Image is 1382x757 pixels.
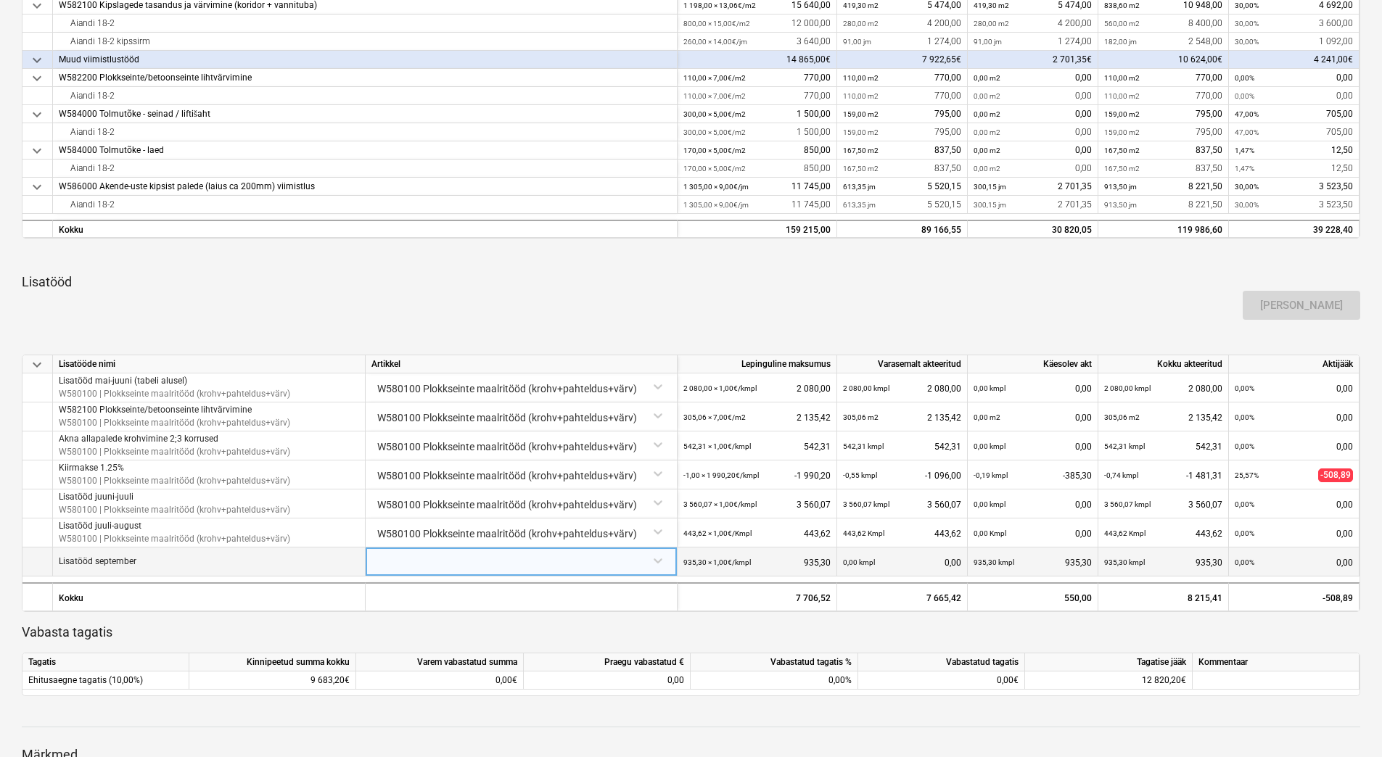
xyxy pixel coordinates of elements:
div: 10 624,00€ [1098,51,1229,69]
div: 8 215,41 [1098,582,1229,611]
div: 837,50 [843,160,961,178]
small: 300,15 jm [974,183,1006,191]
div: 0,00 [1235,373,1353,403]
div: 12 000,00 [683,15,831,33]
p: Akna allapalede krohvimine 2;3 korrused [59,433,290,445]
small: 305,06 m2 [843,413,879,421]
small: 0,00 kmpl [974,500,1005,508]
div: Aiandi 18-2 kipssirm [59,33,671,51]
div: 550,00 [974,584,1092,613]
small: 0,00% [1235,442,1254,450]
div: 159 215,00 [683,221,831,239]
div: W584000 Tolmutõke - seinad / liftišaht [59,105,671,123]
div: 443,62 [1104,518,1222,548]
div: Varasemalt akteeritud [837,355,968,373]
div: 11 745,00 [683,196,831,214]
p: Lisatööd september [59,555,136,568]
div: Lepinguline maksumus [678,355,837,373]
div: 0,00 [974,69,1092,87]
div: 0,00 [1235,489,1353,519]
div: 770,00 [683,87,831,105]
small: 0,00 m2 [974,146,1000,154]
small: 47,00% [1235,128,1259,136]
div: 11 745,00 [683,178,831,196]
div: Tagatise jääk [1025,653,1193,671]
div: 542,31 [843,431,961,461]
p: Lisatööd [22,273,1360,291]
span: -508,89 [1318,468,1353,482]
p: Lisatööd juuli-august [59,520,290,532]
div: -385,30 [974,460,1092,490]
small: 91,00 jm [974,38,1002,46]
div: 1 274,00 [843,33,961,51]
p: Kiirmakse 1.25% [59,462,290,474]
div: 0,00€ [356,671,524,690]
div: 0,00 [974,518,1092,548]
div: 705,00 [1235,123,1353,141]
div: 795,00 [1104,105,1222,123]
small: 0,00 m2 [974,110,1000,118]
small: 300,00 × 5,00€ / m2 [683,128,746,136]
div: Aktijääk [1229,355,1360,373]
div: Kommentaar [1193,653,1360,671]
p: W580100 | Plokkseinte maalritööd (krohv+pahteldus+värv) [59,445,290,458]
div: 0,00 [1235,518,1353,548]
div: 2 135,42 [683,402,831,432]
div: 935,30 [974,547,1092,577]
div: Käesolev akt [968,355,1098,373]
div: 7 922,65€ [837,51,968,69]
small: 110,00 × 7,00€ / m2 [683,92,746,100]
div: 2 548,00 [1104,33,1222,51]
small: 170,00 × 5,00€ / m2 [683,165,746,173]
div: -508,89 [1229,582,1360,611]
div: Kinnipeetud summa kokku [189,653,356,671]
div: 935,30 [683,547,831,577]
div: 0,00 [843,547,961,577]
div: 3 560,07 [843,489,961,519]
div: 0,00 [974,123,1092,141]
div: -1 990,20 [683,460,831,490]
small: 419,30 m2 [843,1,879,9]
small: 0,00% [1235,413,1254,421]
small: 560,00 m2 [1104,20,1140,28]
small: 0,00 m2 [974,413,1000,421]
small: 913,50 jm [1104,183,1137,191]
div: 2 701,35 [974,178,1092,196]
div: 2 080,00 [683,373,831,403]
small: 30,00% [1235,201,1259,209]
div: 795,00 [843,123,961,141]
div: 12,50 [1235,160,1353,178]
small: 2 080,00 kmpl [843,384,889,392]
span: keyboard_arrow_down [28,356,46,373]
small: 443,62 Kmpl [1104,529,1146,537]
small: -0,74 kmpl [1104,471,1138,479]
iframe: Chat Widget [1309,687,1382,757]
div: Artikkel [366,355,678,373]
small: 0,00% [1235,92,1254,100]
span: keyboard_arrow_down [28,178,46,196]
div: 0,00 [974,160,1092,178]
div: 30 820,05 [974,221,1092,239]
small: 0,00 kmpl [843,558,875,566]
div: 7 706,52 [678,582,837,611]
div: 542,31 [683,431,831,461]
span: keyboard_arrow_down [28,51,46,69]
div: 5 520,15 [843,196,961,214]
div: 4 241,00€ [1229,51,1360,69]
p: Vabasta tagatis [22,624,1360,641]
div: 0,00€ [858,671,1025,690]
small: 159,00 m2 [1104,110,1140,118]
small: 305,06 m2 [1104,413,1140,421]
div: 443,62 [683,518,831,548]
small: 280,00 m2 [974,20,1009,28]
div: 12 820,20€ [1025,671,1193,690]
small: 110,00 m2 [843,74,879,82]
div: 0,00 [974,141,1092,160]
div: 770,00 [843,87,961,105]
small: -0,55 kmpl [843,471,877,479]
div: 0,00 [1235,547,1353,577]
div: W584000 Tolmutõke - laed [59,141,671,160]
div: Aiandi 18-2 [59,160,671,178]
div: 2 080,00 [1104,373,1222,403]
small: 47,00% [1235,110,1259,118]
